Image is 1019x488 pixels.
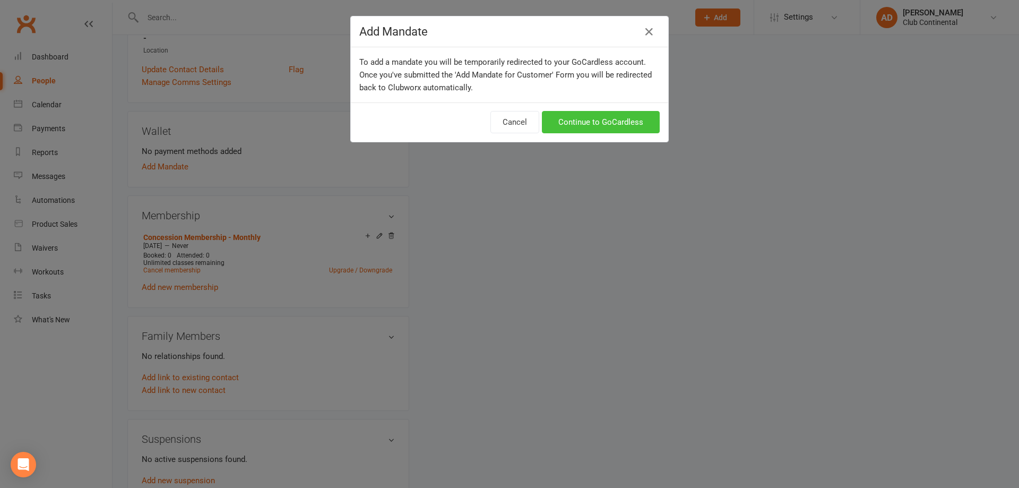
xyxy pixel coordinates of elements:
h4: Add Mandate [359,25,660,38]
button: Cancel [490,111,539,133]
button: Close [641,23,658,40]
a: Continue to GoCardless [542,111,660,133]
div: To add a mandate you will be temporarily redirected to your GoCardless account. Once you've submi... [351,47,668,102]
div: Open Intercom Messenger [11,452,36,477]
